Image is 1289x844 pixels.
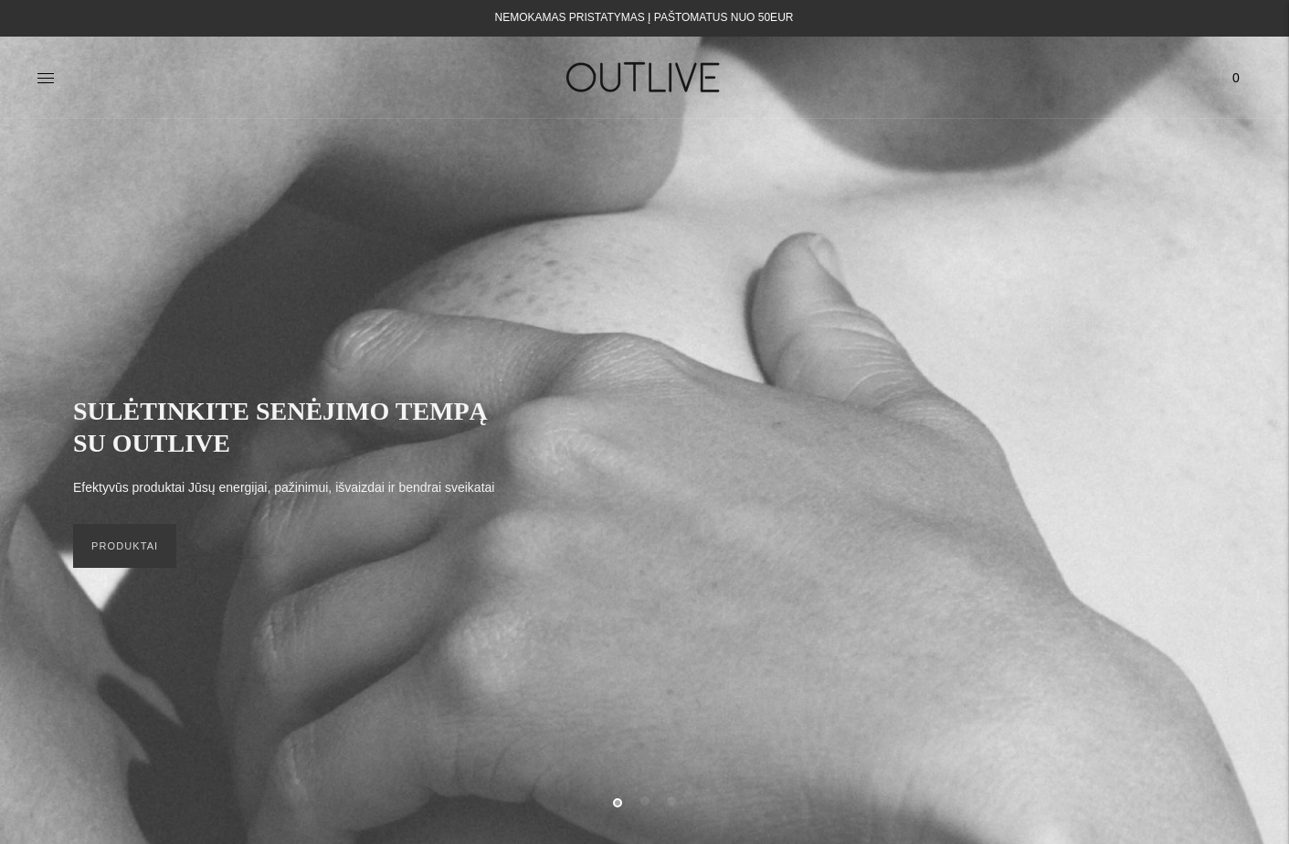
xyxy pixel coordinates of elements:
[73,524,176,568] a: PRODUKTAI
[667,796,676,806] button: Move carousel to slide 3
[73,477,494,499] p: Efektyvūs produktai Jūsų energijai, pažinimui, išvaizdai ir bendrai sveikatai
[613,798,622,807] button: Move carousel to slide 1
[73,395,512,459] h2: SULĖTINKITE SENĖJIMO TEMPĄ SU OUTLIVE
[640,796,650,806] button: Move carousel to slide 2
[1223,65,1249,91] span: 0
[531,46,759,109] img: OUTLIVE
[495,7,794,29] div: NEMOKAMAS PRISTATYMAS Į PAŠTOMATUS NUO 50EUR
[1220,58,1252,98] a: 0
